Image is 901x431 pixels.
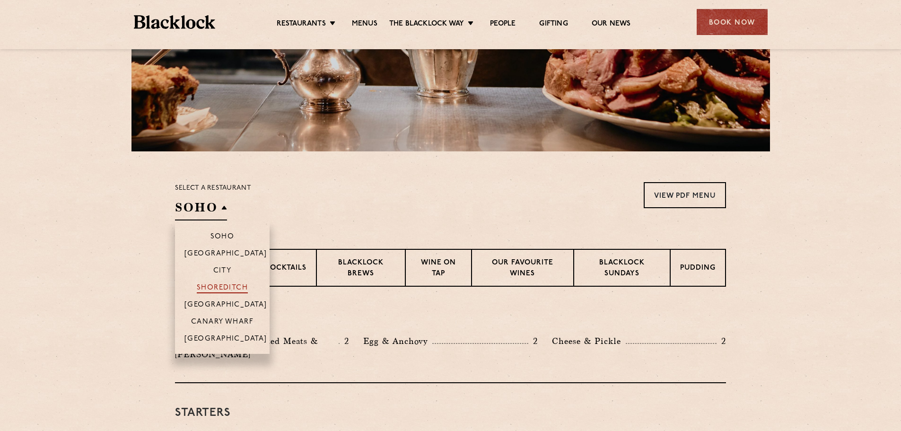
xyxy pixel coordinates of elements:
[363,334,432,348] p: Egg & Anchovy
[184,301,267,310] p: [GEOGRAPHIC_DATA]
[490,19,516,30] a: People
[175,310,726,323] h3: Pre Chop Bites
[528,335,538,347] p: 2
[340,335,349,347] p: 2
[191,318,254,327] p: Canary Wharf
[592,19,631,30] a: Our News
[415,258,462,280] p: Wine on Tap
[184,250,267,259] p: [GEOGRAPHIC_DATA]
[134,15,216,29] img: BL_Textured_Logo-footer-cropped.svg
[389,19,464,30] a: The Blacklock Way
[717,335,726,347] p: 2
[539,19,568,30] a: Gifting
[197,284,248,293] p: Shoreditch
[277,19,326,30] a: Restaurants
[552,334,626,348] p: Cheese & Pickle
[264,263,306,275] p: Cocktails
[175,199,227,220] h2: SOHO
[175,407,726,419] h3: Starters
[352,19,377,30] a: Menus
[481,258,563,280] p: Our favourite wines
[210,233,235,242] p: Soho
[680,263,716,275] p: Pudding
[697,9,768,35] div: Book Now
[644,182,726,208] a: View PDF Menu
[213,267,232,276] p: City
[184,335,267,344] p: [GEOGRAPHIC_DATA]
[584,258,660,280] p: Blacklock Sundays
[175,182,251,194] p: Select a restaurant
[326,258,395,280] p: Blacklock Brews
